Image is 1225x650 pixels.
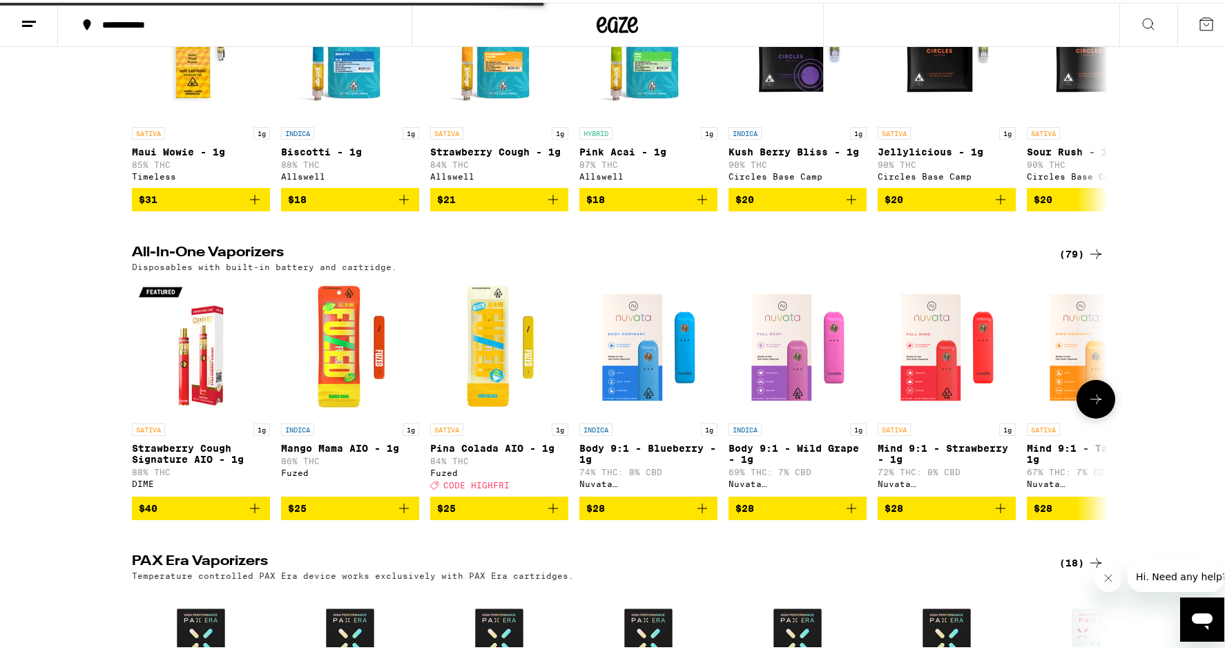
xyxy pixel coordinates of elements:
button: Add to bag [281,494,419,517]
a: Open page for Mind 9:1 - Tangerine - 1g from Nuvata (CA) [1027,276,1165,494]
span: $20 [885,191,903,202]
span: $18 [288,191,307,202]
p: 67% THC: 7% CBD [1027,465,1165,474]
button: Add to bag [878,494,1016,517]
p: 74% THC: 8% CBD [579,465,717,474]
p: SATIVA [132,124,165,137]
span: CODE HIGHFRI [443,478,510,487]
p: Pina Colada AIO - 1g [430,440,568,451]
div: Circles Base Camp [1027,169,1165,178]
p: 87% THC [579,157,717,166]
p: 88% THC [281,157,419,166]
p: INDICA [729,124,762,137]
span: $25 [437,500,456,511]
p: 1g [253,421,270,433]
p: Body 9:1 - Blueberry - 1g [579,440,717,462]
p: Mind 9:1 - Strawberry - 1g [878,440,1016,462]
p: INDICA [729,421,762,433]
img: Nuvata (CA) - Body 9:1 - Wild Grape - 1g [729,276,867,414]
div: Nuvata ([GEOGRAPHIC_DATA]) [579,477,717,486]
span: Hi. Need any help? [8,10,99,21]
button: Add to bag [579,494,717,517]
div: Fuzed [281,466,419,475]
img: Nuvata (CA) - Mind 9:1 - Tangerine - 1g [1027,276,1165,414]
p: 72% THC: 8% CBD [878,465,1016,474]
a: Open page for Body 9:1 - Blueberry - 1g from Nuvata (CA) [579,276,717,494]
p: 1g [850,421,867,433]
p: 1g [850,124,867,137]
div: DIME [132,477,270,486]
p: 84% THC [430,454,568,463]
p: Strawberry Cough Signature AIO - 1g [132,440,270,462]
p: Pink Acai - 1g [579,144,717,155]
p: Disposables with built-in battery and cartridge. [132,260,397,269]
p: 88% THC [132,465,270,474]
div: Nuvata ([GEOGRAPHIC_DATA]) [878,477,1016,486]
span: $28 [885,500,903,511]
p: 1g [999,124,1016,137]
div: Circles Base Camp [729,169,867,178]
p: 1g [999,421,1016,433]
p: 1g [253,124,270,137]
div: Allswell [281,169,419,178]
div: Circles Base Camp [878,169,1016,178]
p: SATIVA [1027,124,1060,137]
p: INDICA [281,421,314,433]
a: (18) [1059,552,1104,568]
span: $20 [1034,191,1052,202]
button: Add to bag [430,494,568,517]
p: SATIVA [430,421,463,433]
p: 86% THC [281,454,419,463]
a: Open page for Mango Mama AIO - 1g from Fuzed [281,276,419,494]
p: 90% THC [729,157,867,166]
button: Add to bag [132,185,270,209]
p: 1g [701,124,717,137]
a: Open page for Body 9:1 - Wild Grape - 1g from Nuvata (CA) [729,276,867,494]
p: HYBRID [579,124,612,137]
p: SATIVA [878,124,911,137]
p: INDICA [579,421,612,433]
span: $20 [735,191,754,202]
button: Add to bag [729,494,867,517]
span: $40 [139,500,157,511]
iframe: Button to launch messaging window [1180,595,1224,639]
img: Nuvata (CA) - Body 9:1 - Blueberry - 1g [579,276,717,414]
p: 1g [403,421,419,433]
span: $31 [139,191,157,202]
a: Open page for Strawberry Cough Signature AIO - 1g from DIME [132,276,270,494]
p: 1g [552,124,568,137]
p: 85% THC [132,157,270,166]
p: 1g [403,124,419,137]
p: 1g [552,421,568,433]
button: Add to bag [132,494,270,517]
p: Maui Wowie - 1g [132,144,270,155]
button: Add to bag [729,185,867,209]
span: $21 [437,191,456,202]
div: Nuvata ([GEOGRAPHIC_DATA]) [1027,477,1165,486]
p: SATIVA [132,421,165,433]
img: DIME - Strawberry Cough Signature AIO - 1g [132,276,270,414]
p: 84% THC [430,157,568,166]
img: Fuzed - Mango Mama AIO - 1g [281,276,419,414]
p: Mind 9:1 - Tangerine - 1g [1027,440,1165,462]
div: Allswell [579,169,717,178]
iframe: Close message [1094,562,1122,589]
span: $28 [735,500,754,511]
p: Strawberry Cough - 1g [430,144,568,155]
div: Timeless [132,169,270,178]
button: Add to bag [1027,494,1165,517]
span: $28 [586,500,605,511]
p: SATIVA [878,421,911,433]
p: Mango Mama AIO - 1g [281,440,419,451]
a: (79) [1059,243,1104,260]
span: $25 [288,500,307,511]
p: Kush Berry Bliss - 1g [729,144,867,155]
p: SATIVA [1027,421,1060,433]
p: Jellylicious - 1g [878,144,1016,155]
span: $18 [586,191,605,202]
button: Add to bag [878,185,1016,209]
p: Sour Rush - 1g [1027,144,1165,155]
button: Add to bag [1027,185,1165,209]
